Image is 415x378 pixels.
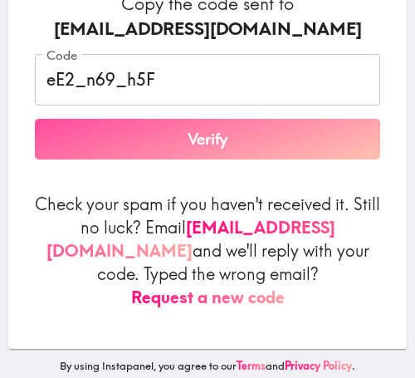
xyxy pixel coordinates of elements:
input: xxx_xxx_xxx [35,54,380,106]
a: Privacy Policy [285,359,352,372]
p: By using Instapanel, you agree to our and . [8,359,407,374]
a: Terms [237,359,266,372]
p: Check your spam if you haven't received it. Still no luck? Email and we'll reply with your code. ... [35,193,380,309]
a: [EMAIL_ADDRESS][DOMAIN_NAME] [46,217,335,261]
button: Request a new code [131,286,285,309]
label: Code [46,47,77,65]
button: Verify [35,119,380,160]
div: [EMAIL_ADDRESS][DOMAIN_NAME] [35,17,380,42]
